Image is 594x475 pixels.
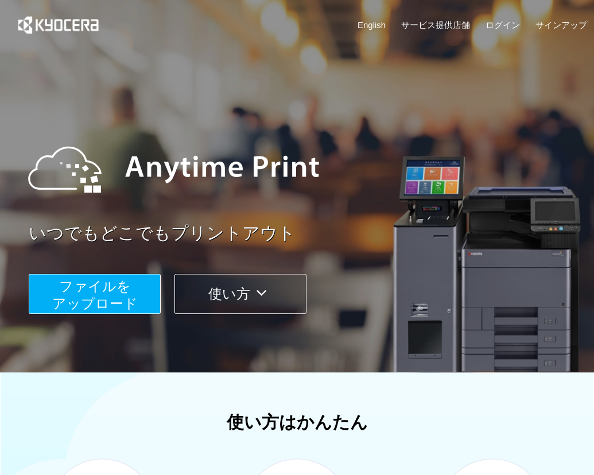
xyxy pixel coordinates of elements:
[29,274,161,314] button: ファイルを​​アップロード
[486,19,520,31] a: ログイン
[401,19,470,31] a: サービス提供店舗
[52,278,138,311] span: ファイルを ​​アップロード
[29,221,594,246] a: いつでもどこでもプリントアウト
[358,19,386,31] a: English
[174,274,306,314] button: 使い方
[535,19,587,31] a: サインアップ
